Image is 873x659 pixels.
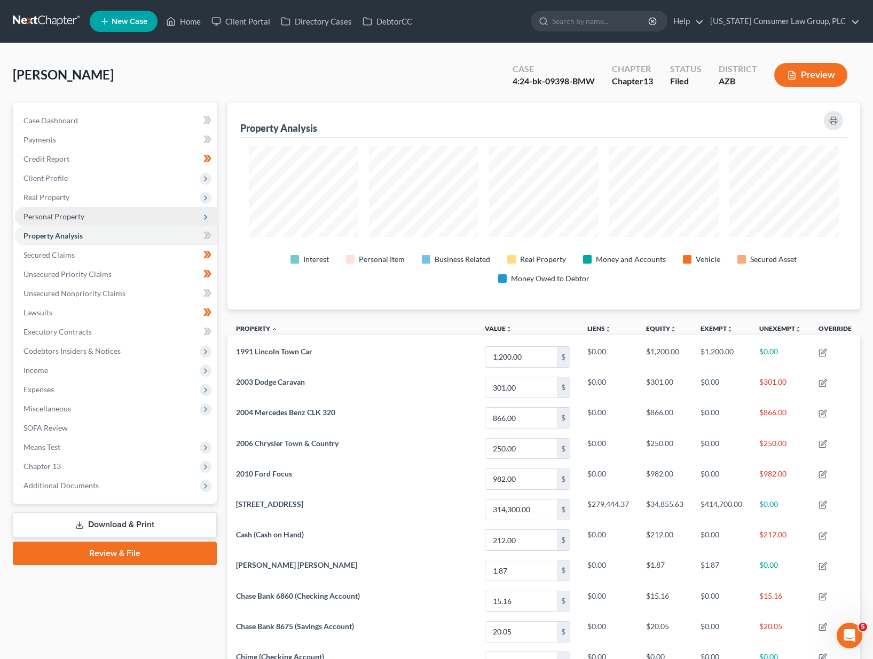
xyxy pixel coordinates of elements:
[23,404,71,413] span: Miscellaneous
[13,67,114,82] span: [PERSON_NAME]
[485,560,557,581] input: 0.00
[15,149,217,169] a: Credit Report
[485,347,557,367] input: 0.00
[23,173,68,182] span: Client Profile
[23,135,56,144] span: Payments
[23,154,69,163] span: Credit Report
[751,403,810,433] td: $866.00
[13,542,217,565] a: Review & File
[692,403,751,433] td: $0.00
[485,439,557,459] input: 0.00
[485,469,557,489] input: 0.00
[557,469,570,489] div: $
[719,63,757,75] div: District
[15,226,217,245] a: Property Analysis
[751,433,810,464] td: $250.00
[15,111,217,130] a: Case Dashboard
[557,591,570,612] div: $
[692,616,751,647] td: $0.00
[750,254,797,265] div: Secured Asset
[15,418,217,438] a: SOFA Review
[751,586,810,616] td: $15.16
[23,116,78,125] span: Case Dashboard
[795,326,801,332] i: unfold_more
[810,318,860,342] th: Override
[705,12,860,31] a: [US_STATE] Consumer Law Group, PLC
[579,342,638,372] td: $0.00
[751,525,810,555] td: $212.00
[751,342,810,372] td: $0.00
[774,63,847,87] button: Preview
[359,254,405,265] div: Personal Item
[692,494,751,525] td: $414,700.00
[513,63,595,75] div: Case
[13,512,217,537] a: Download & Print
[579,433,638,464] td: $0.00
[236,377,305,386] span: 2003 Dodge Caravan
[23,193,69,202] span: Real Property
[23,231,83,240] span: Property Analysis
[587,324,611,332] a: Liensunfold_more
[557,377,570,398] div: $
[506,326,512,332] i: unfold_more
[485,499,557,520] input: 0.00
[751,616,810,647] td: $20.05
[643,76,653,86] span: 13
[596,254,666,265] div: Money and Accounts
[23,346,121,355] span: Codebtors Insiders & Notices
[751,464,810,494] td: $982.00
[23,327,92,336] span: Executory Contracts
[236,408,335,417] span: 2004 Mercedes Benz CLK 320
[15,265,217,284] a: Unsecured Priority Claims
[638,433,692,464] td: $250.00
[701,324,733,332] a: Exemptunfold_more
[692,586,751,616] td: $0.00
[612,63,653,75] div: Chapter
[552,11,650,31] input: Search by name...
[240,122,317,134] div: Property Analysis
[161,12,206,31] a: Home
[511,273,589,284] div: Money Owed to Debtor
[579,586,638,616] td: $0.00
[638,525,692,555] td: $212.00
[638,494,692,525] td: $34,855.63
[485,324,512,332] a: Valueunfold_more
[206,12,276,31] a: Client Portal
[579,372,638,403] td: $0.00
[638,555,692,586] td: $1.87
[23,308,52,317] span: Lawsuits
[668,12,704,31] a: Help
[15,303,217,322] a: Lawsuits
[236,530,304,539] span: Cash (Cash on Hand)
[557,499,570,520] div: $
[23,269,112,279] span: Unsecured Priority Claims
[236,591,360,600] span: Chase Bank 6860 (Checking Account)
[23,462,61,471] span: Chapter 13
[719,75,757,88] div: AZB
[236,347,312,356] span: 1991 Lincoln Town Car
[579,555,638,586] td: $0.00
[579,494,638,525] td: $279,444.37
[276,12,357,31] a: Directory Cases
[692,433,751,464] td: $0.00
[859,623,867,631] span: 5
[605,326,611,332] i: unfold_more
[236,560,357,569] span: [PERSON_NAME] [PERSON_NAME]
[638,586,692,616] td: $15.16
[646,324,677,332] a: Equityunfold_more
[485,530,557,550] input: 0.00
[513,75,595,88] div: 4:24-bk-09398-BMW
[579,464,638,494] td: $0.00
[15,245,217,265] a: Secured Claims
[236,622,354,631] span: Chase Bank 8675 (Savings Account)
[357,12,418,31] a: DebtorCC
[23,250,75,259] span: Secured Claims
[303,254,329,265] div: Interest
[759,324,801,332] a: Unexemptunfold_more
[638,372,692,403] td: $301.00
[612,75,653,88] div: Chapter
[23,423,68,432] span: SOFA Review
[15,322,217,342] a: Executory Contracts
[112,18,147,26] span: New Case
[485,408,557,428] input: 0.00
